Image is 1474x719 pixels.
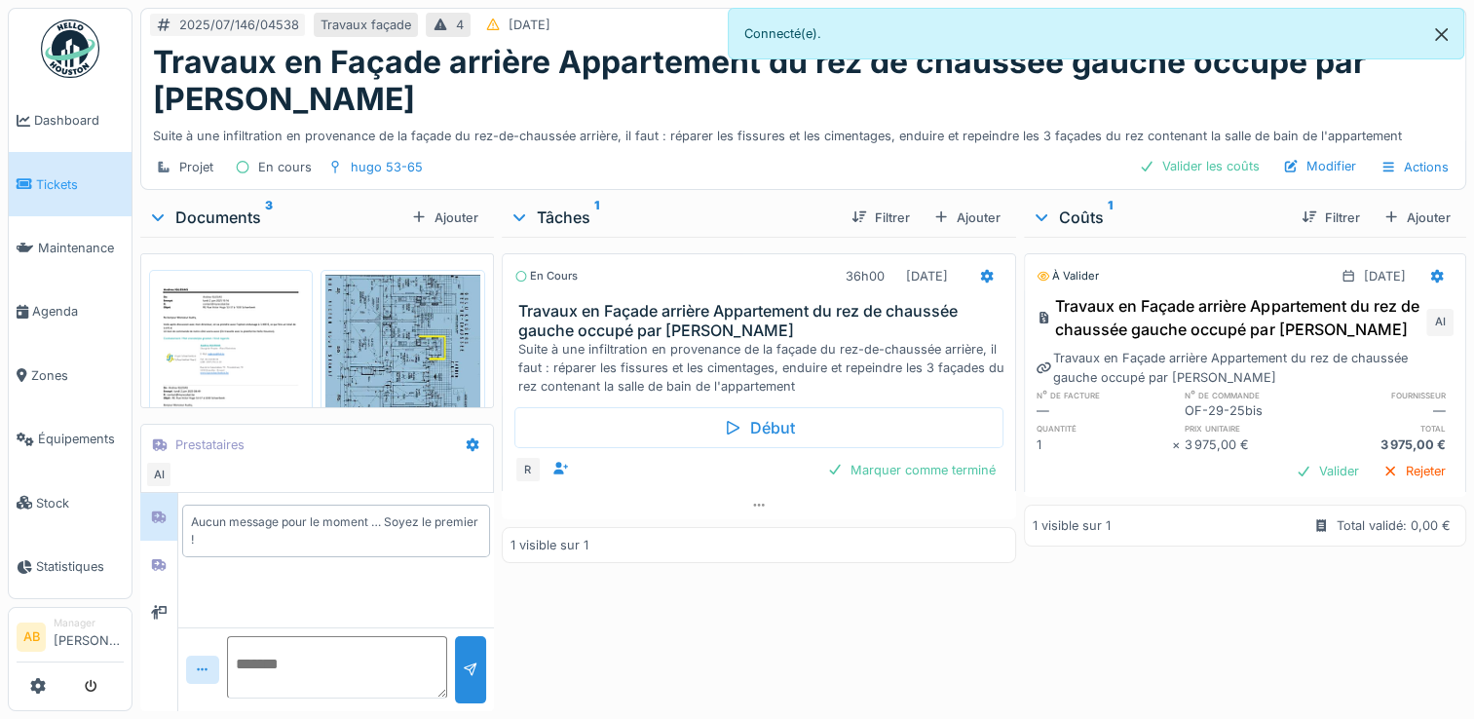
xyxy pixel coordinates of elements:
a: Stock [9,471,132,534]
li: [PERSON_NAME] [54,616,124,658]
div: 36h00 [846,267,885,285]
div: — [1037,401,1171,420]
div: Total validé: 0,00 € [1337,516,1451,535]
span: Stock [36,494,124,512]
span: Maintenance [38,239,124,257]
div: Aucun message pour le moment … Soyez le premier ! [191,513,481,549]
sup: 1 [1108,206,1113,229]
div: Valider les coûts [1131,153,1267,179]
div: AI [145,461,172,488]
div: Marquer comme terminé [819,457,1003,483]
div: AI [1426,309,1454,336]
img: apsn4eowjqtonczugxnioqvy89qr [325,275,479,455]
div: Connecté(e). [728,8,1465,59]
div: Filtrer [844,205,918,231]
button: Close [1419,9,1463,60]
sup: 3 [265,206,273,229]
div: 3 975,00 € [1184,435,1318,454]
div: Travaux en Façade arrière Appartement du rez de chaussée gauche occupé par [PERSON_NAME] [1037,349,1454,386]
div: Filtrer [1294,205,1368,231]
div: 1 visible sur 1 [1033,516,1111,535]
div: Suite à une infiltration en provenance de la façade du rez-de-chaussée arrière, il faut : réparer... [518,340,1007,397]
div: 4 [456,16,464,34]
a: Tickets [9,152,132,215]
div: [DATE] [1364,267,1406,285]
h6: fournisseur [1319,389,1454,401]
a: Dashboard [9,89,132,152]
div: 3 975,00 € [1319,435,1454,454]
img: 5sua4cgo84cwrp8q8350pe7hlvje [154,275,308,493]
div: Valider [1288,458,1367,484]
h6: prix unitaire [1184,422,1318,435]
div: Ajouter [926,205,1008,231]
span: Statistiques [36,557,124,576]
sup: 1 [594,206,599,229]
div: [DATE] [509,16,550,34]
a: Maintenance [9,216,132,280]
div: 2025/07/146/04538 [179,16,299,34]
div: R [514,456,542,483]
a: Agenda [9,280,132,343]
h6: total [1319,422,1454,435]
span: Dashboard [34,111,124,130]
div: Travaux façade [321,16,411,34]
h6: quantité [1037,422,1171,435]
div: OF-29-25bis [1184,401,1318,420]
a: Zones [9,344,132,407]
h3: Travaux en Façade arrière Appartement du rez de chaussée gauche occupé par [PERSON_NAME] [518,302,1007,339]
div: Prestataires [175,435,245,454]
div: Ajouter [1376,205,1458,231]
div: Manager [54,616,124,630]
div: Coûts [1032,206,1286,229]
h6: n° de commande [1184,389,1318,401]
h1: Travaux en Façade arrière Appartement du rez de chaussée gauche occupé par [PERSON_NAME] [153,44,1454,119]
img: Badge_color-CXgf-gQk.svg [41,19,99,78]
a: AB Manager[PERSON_NAME] [17,616,124,662]
span: Équipements [38,430,124,448]
div: Modifier [1275,153,1364,179]
span: Agenda [32,302,124,321]
div: Ajouter [403,205,486,231]
div: Suite à une infiltration en provenance de la façade du rez-de-chaussée arrière, il faut : réparer... [153,119,1454,145]
span: Tickets [36,175,124,194]
div: Actions [1372,153,1457,181]
div: Projet [179,158,213,176]
div: Documents [148,206,403,229]
div: — [1319,401,1454,420]
a: Équipements [9,407,132,471]
div: En cours [258,158,312,176]
div: [DATE] [906,267,948,285]
div: 1 visible sur 1 [510,536,588,554]
div: En cours [514,268,578,284]
div: Travaux en Façade arrière Appartement du rez de chaussée gauche occupé par [PERSON_NAME] [1037,294,1422,341]
a: Statistiques [9,535,132,598]
div: Tâches [510,206,836,229]
div: × [1172,435,1185,454]
h6: n° de facture [1037,389,1171,401]
div: Début [514,407,1003,448]
div: 1 [1037,435,1171,454]
li: AB [17,623,46,652]
div: hugo 53-65 [351,158,423,176]
div: À valider [1037,268,1099,284]
span: Zones [31,366,124,385]
div: Rejeter [1375,458,1454,484]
